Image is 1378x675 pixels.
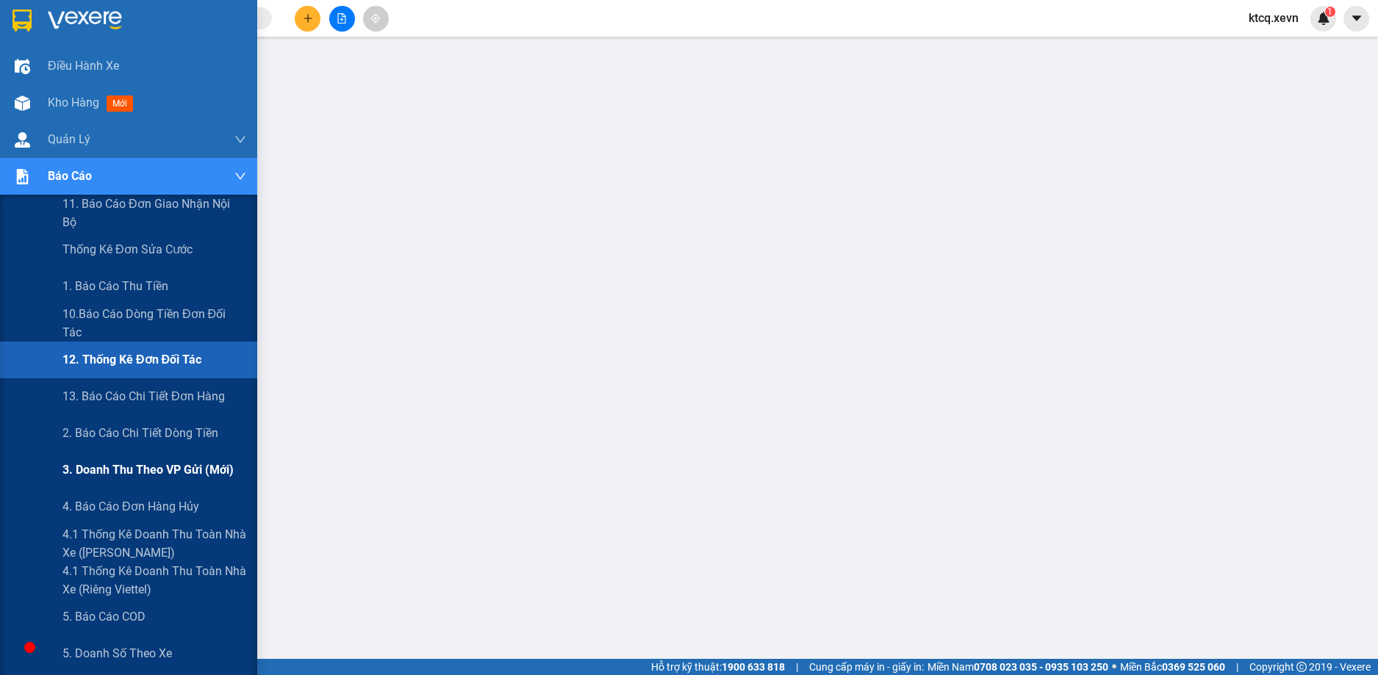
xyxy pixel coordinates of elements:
span: Quản Lý [48,130,90,148]
strong: 1900 633 818 [722,661,785,673]
span: caret-down [1350,12,1363,25]
button: file-add [329,6,355,32]
img: warehouse-icon [15,132,30,148]
span: 5. Báo cáo COD [62,607,146,626]
span: 4. Báo cáo đơn hàng hủy [62,497,199,516]
button: aim [363,6,389,32]
button: caret-down [1343,6,1369,32]
span: 5. Doanh số theo xe [62,644,172,663]
span: 12. Thống kê đơn đối tác [62,350,201,369]
span: Cung cấp máy in - giấy in: [809,659,924,675]
span: 13. Báo cáo chi tiết đơn hàng [62,387,225,405]
span: 10.Báo cáo dòng tiền đơn đối tác [62,305,246,342]
span: mới [107,95,133,112]
sup: 1 [1325,7,1335,17]
span: Miền Nam [927,659,1108,675]
span: copyright [1296,662,1307,672]
span: 2. Báo cáo chi tiết dòng tiền [62,424,218,442]
span: Hỗ trợ kỹ thuật: [651,659,785,675]
img: icon-new-feature [1317,12,1330,25]
span: ktcq.xevn [1237,9,1310,27]
button: plus [295,6,320,32]
span: 1 [1327,7,1332,17]
span: 1. Báo cáo thu tiền [62,277,168,295]
span: plus [303,13,313,24]
span: down [234,170,246,182]
img: solution-icon [15,169,30,184]
img: warehouse-icon [15,59,30,74]
span: | [1236,659,1238,675]
span: 11. Báo cáo đơn giao nhận nội bộ [62,195,246,231]
span: Miền Bắc [1120,659,1225,675]
span: Kho hàng [48,95,99,109]
span: aim [370,13,381,24]
span: | [796,659,798,675]
img: logo-vxr [12,10,32,32]
span: Báo cáo [48,167,92,185]
span: 3. Doanh Thu theo VP Gửi (mới) [62,461,234,479]
span: ⚪️ [1112,664,1116,670]
span: 4.1 Thống kê doanh thu toàn nhà xe (Riêng Viettel) [62,562,246,599]
strong: 0369 525 060 [1162,661,1225,673]
span: Điều hành xe [48,57,119,75]
span: Thống kê đơn sửa cước [62,240,193,259]
strong: 0708 023 035 - 0935 103 250 [974,661,1108,673]
span: file-add [337,13,347,24]
span: 4.1 Thống kê doanh thu toàn nhà xe ([PERSON_NAME]) [62,525,246,562]
img: warehouse-icon [15,95,30,111]
span: down [234,134,246,145]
